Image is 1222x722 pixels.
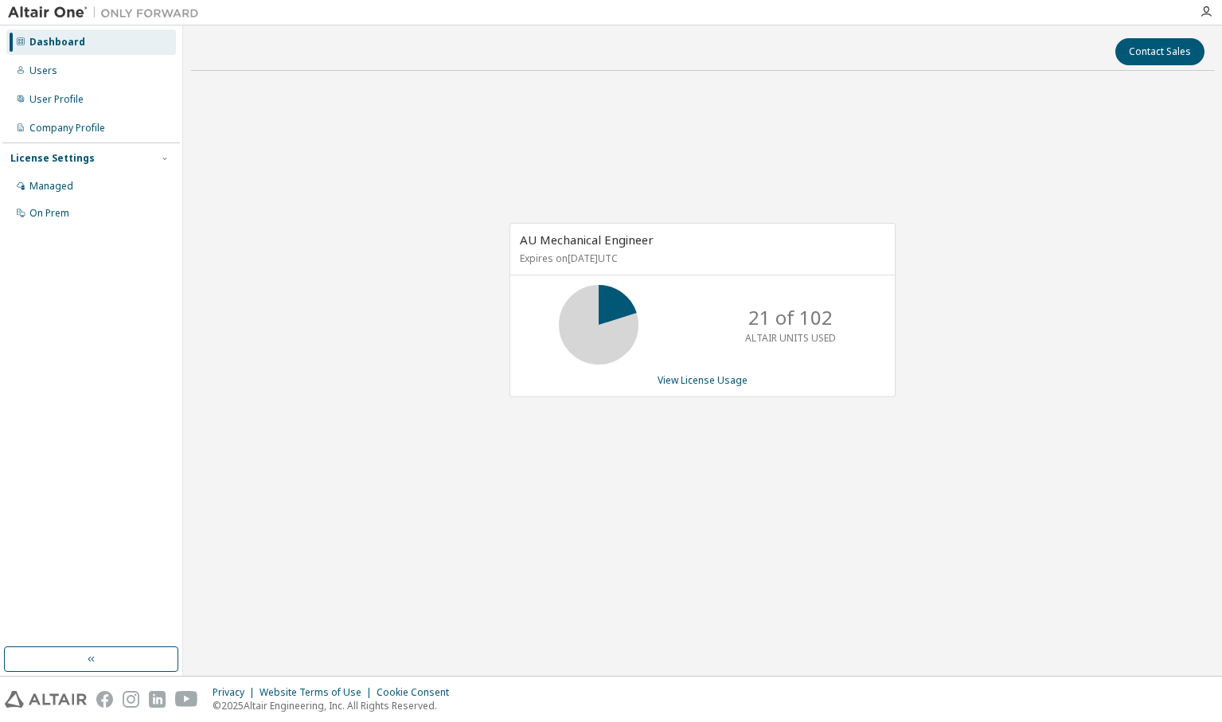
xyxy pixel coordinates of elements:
div: Users [29,64,57,77]
p: © 2025 Altair Engineering, Inc. All Rights Reserved. [213,699,459,712]
div: Privacy [213,686,260,699]
button: Contact Sales [1115,38,1204,65]
p: 21 of 102 [748,304,833,331]
span: AU Mechanical Engineer [520,232,654,248]
div: User Profile [29,93,84,106]
div: Company Profile [29,122,105,135]
img: Altair One [8,5,207,21]
p: ALTAIR UNITS USED [745,331,836,345]
img: youtube.svg [175,691,198,708]
div: Dashboard [29,36,85,49]
img: linkedin.svg [149,691,166,708]
div: Website Terms of Use [260,686,377,699]
a: View License Usage [658,373,748,387]
div: On Prem [29,207,69,220]
img: altair_logo.svg [5,691,87,708]
div: Cookie Consent [377,686,459,699]
img: instagram.svg [123,691,139,708]
div: License Settings [10,152,95,165]
img: facebook.svg [96,691,113,708]
p: Expires on [DATE] UTC [520,252,881,265]
div: Managed [29,180,73,193]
